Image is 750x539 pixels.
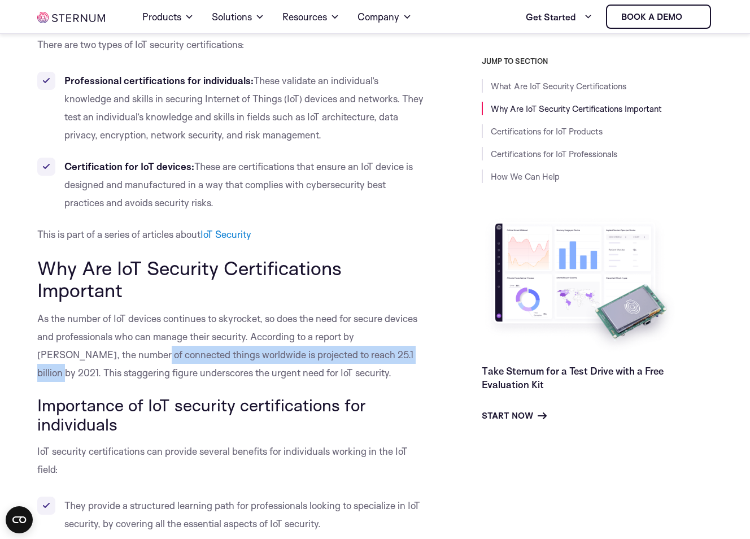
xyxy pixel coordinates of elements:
a: Book a demo [606,5,711,29]
a: How We Can Help [491,171,560,182]
strong: Certification for IoT devices: [64,160,194,172]
a: Company [357,1,412,33]
h3: Importance of IoT security certifications for individuals [37,395,424,433]
button: Open CMP widget [6,506,33,533]
li: These are certifications that ensure an IoT device is designed and manufactured in a way that com... [37,158,424,212]
li: They provide a structured learning path for professionals looking to specialize in IoT security, ... [37,497,424,533]
img: sternum iot [37,12,105,23]
img: Take Sternum for a Test Drive with a Free Evaluation Kit [482,215,679,355]
a: Solutions [212,1,264,33]
a: Certifications for IoT Products [491,126,603,137]
p: There are two types of IoT security certifications: [37,36,424,54]
span: This is part of a series of articles about [37,228,251,240]
p: As the number of IoT devices continues to skyrocket, so does the need for secure devices and prof... [37,310,424,382]
h2: Why Are IoT Security Certifications Important [37,257,424,301]
img: sternum iot [687,12,696,21]
a: Start Now [482,409,547,423]
a: Products [142,1,194,33]
a: Take Sternum for a Test Drive with a Free Evaluation Kit [482,365,664,390]
a: Certifications for IoT Professionals [491,149,617,159]
a: What Are IoT Security Certifications [491,81,626,92]
strong: Professional certifications for individuals: [64,75,254,86]
a: IoT Security [200,228,251,240]
p: IoT security certifications can provide several benefits for individuals working in the IoT field: [37,442,424,479]
a: Resources [282,1,339,33]
a: Why Are IoT Security Certifications Important [491,103,662,114]
li: These validate an individual’s knowledge and skills in securing Internet of Things (IoT) devices ... [37,72,424,144]
h3: JUMP TO SECTION [482,56,712,66]
a: Get Started [526,6,592,28]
